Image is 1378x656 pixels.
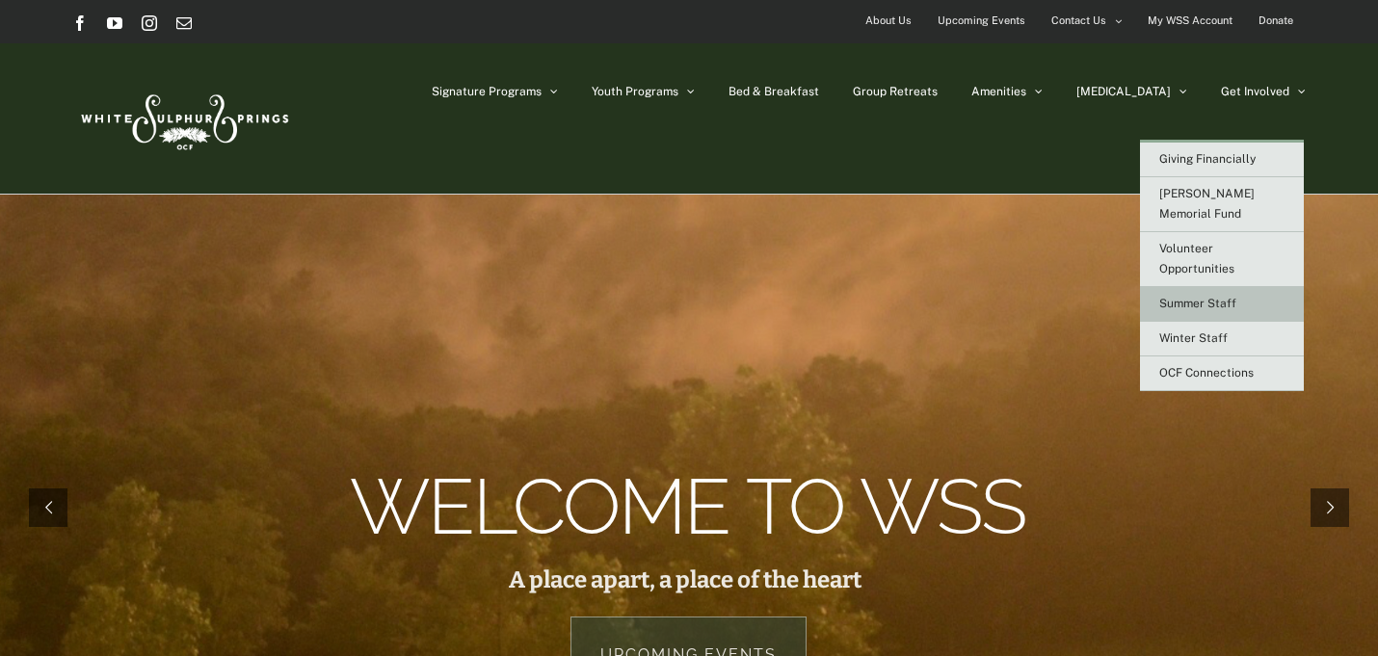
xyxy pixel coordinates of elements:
span: Amenities [971,86,1026,97]
span: Group Retreats [853,86,938,97]
a: Summer Staff [1140,287,1304,322]
span: Contact Us [1051,7,1106,35]
span: OCF Connections [1159,366,1254,380]
span: Winter Staff [1159,331,1228,345]
span: Upcoming Events [938,7,1025,35]
a: [PERSON_NAME] Memorial Fund [1140,177,1304,232]
span: Youth Programs [592,86,678,97]
span: [MEDICAL_DATA] [1076,86,1171,97]
a: Giving Financially [1140,143,1304,177]
a: OCF Connections [1140,356,1304,391]
a: Youth Programs [592,43,695,140]
span: [PERSON_NAME] Memorial Fund [1159,187,1255,221]
span: About Us [865,7,912,35]
span: Bed & Breakfast [729,86,819,97]
a: Get Involved [1221,43,1306,140]
a: Amenities [971,43,1043,140]
span: Summer Staff [1159,297,1236,310]
rs-layer: A place apart, a place of the heart [509,569,861,590]
span: My WSS Account [1148,7,1232,35]
span: Volunteer Opportunities [1159,242,1234,276]
a: [MEDICAL_DATA] [1076,43,1187,140]
a: Signature Programs [432,43,558,140]
a: Bed & Breakfast [729,43,819,140]
nav: Main Menu [432,43,1306,140]
span: Giving Financially [1159,152,1256,166]
rs-layer: Welcome to WSS [350,485,1025,529]
a: Group Retreats [853,43,938,140]
img: White Sulphur Springs Logo [72,73,294,164]
a: Winter Staff [1140,322,1304,356]
a: Volunteer Opportunities [1140,232,1304,287]
span: Donate [1259,7,1293,35]
span: Signature Programs [432,86,542,97]
span: Get Involved [1221,86,1289,97]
